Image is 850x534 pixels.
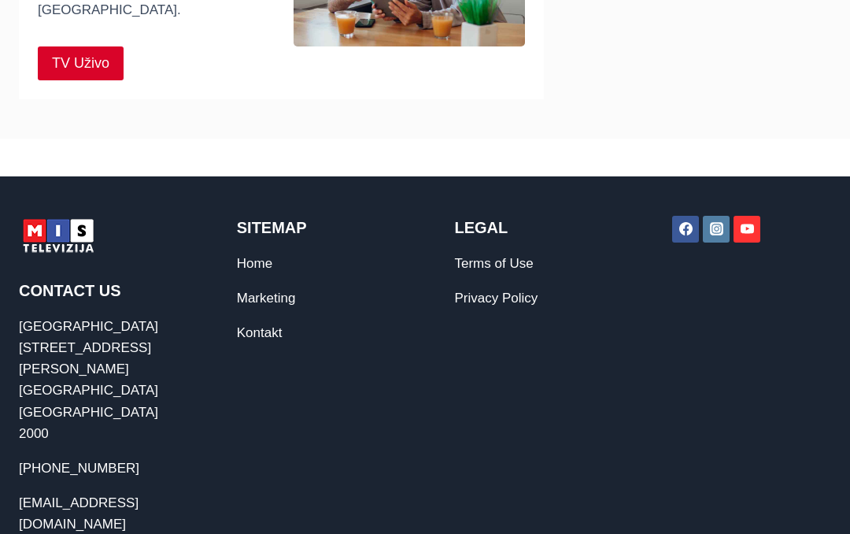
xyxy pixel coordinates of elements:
[19,316,178,444] p: [GEOGRAPHIC_DATA][STREET_ADDRESS][PERSON_NAME] [GEOGRAPHIC_DATA] [GEOGRAPHIC_DATA] 2000
[19,461,139,476] a: [PHONE_NUMBER]
[734,216,760,243] a: YouTube
[52,52,109,75] span: TV Uživo
[455,256,534,271] a: Terms of Use
[237,256,272,271] a: Home
[455,216,614,239] h2: Legal
[19,279,178,302] h2: Contact Us
[237,216,396,239] h2: Sitemap
[237,291,296,306] a: Marketing
[38,46,124,80] a: TV Uživo
[19,495,139,532] a: [EMAIL_ADDRESS][DOMAIN_NAME]
[703,216,730,243] a: Instagram
[455,291,538,306] a: Privacy Policy
[237,325,283,340] a: Kontakt
[672,216,699,243] a: Facebook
